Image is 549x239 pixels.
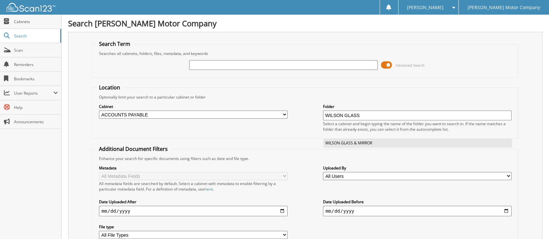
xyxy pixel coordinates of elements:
legend: Additional Document Filters [96,145,171,153]
input: start [99,206,288,216]
span: Search [14,33,57,39]
span: Help [14,105,58,110]
label: Cabinet [99,104,288,109]
label: Uploaded By [323,165,512,171]
label: Date Uploaded Before [323,199,512,205]
label: Metadata [99,165,288,171]
legend: Location [96,84,123,91]
div: Select a cabinet and begin typing the name of the folder you want to search in. If the name match... [323,121,512,132]
div: Searches all cabinets, folders, files, metadata, and keywords [96,51,515,56]
span: [PERSON_NAME] [407,6,443,9]
span: Scan [14,47,58,53]
h1: Search [PERSON_NAME] Motor Company [68,18,542,29]
img: scan123-logo-white.svg [7,3,55,12]
span: Cabinets [14,19,58,24]
span: [PERSON_NAME] Motor Company [468,6,540,9]
div: Enhance your search for specific documents using filters such as date and file type. [96,156,515,161]
label: File type [99,224,288,230]
div: Optionally limit your search to a particular cabinet or folder [96,94,515,100]
a: here [204,186,213,192]
input: end [323,206,512,216]
label: Folder [323,104,512,109]
span: Announcements [14,119,58,125]
span: Bookmarks [14,76,58,82]
span: User Reports [14,90,53,96]
li: WILSON GLASS & MIRROR [324,139,512,147]
div: All metadata fields are searched by default. Select a cabinet with metadata to enable filtering b... [99,181,288,192]
legend: Search Term [96,40,134,47]
span: Advanced Search [396,63,425,68]
label: Date Uploaded After [99,199,288,205]
span: Reminders [14,62,58,67]
iframe: Chat Widget [516,208,549,239]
